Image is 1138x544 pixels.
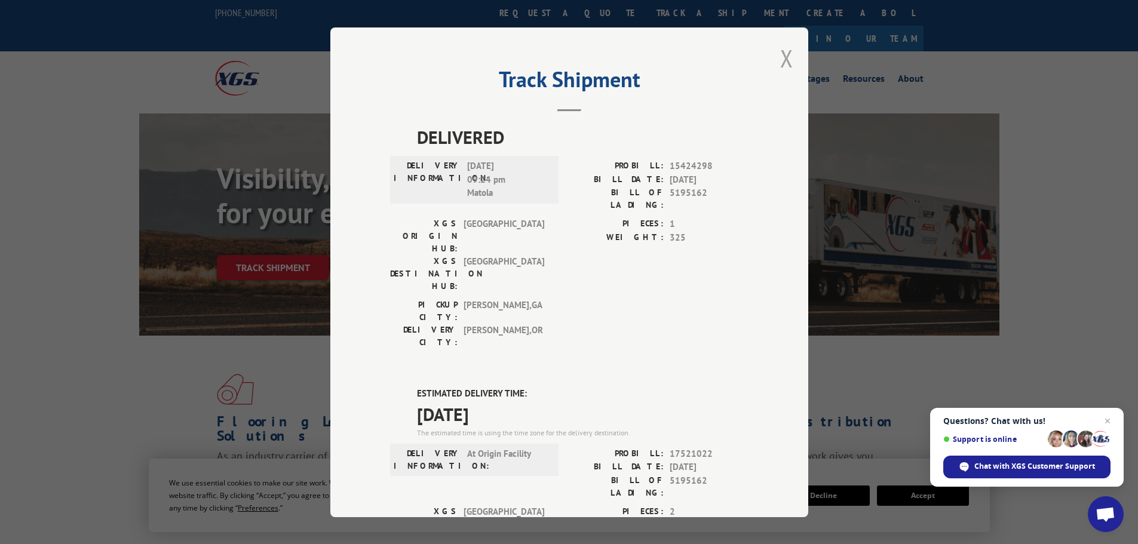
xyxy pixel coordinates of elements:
span: [DATE] [670,173,749,186]
label: XGS DESTINATION HUB: [390,255,458,293]
label: BILL OF LADING: [569,474,664,499]
label: DELIVERY INFORMATION: [394,447,461,472]
span: Chat with XGS Customer Support [943,456,1111,478]
label: XGS ORIGIN HUB: [390,217,458,255]
span: 1 [670,217,749,231]
label: XGS ORIGIN HUB: [390,505,458,542]
label: BILL OF LADING: [569,186,664,211]
label: PIECES: [569,217,664,231]
span: 5195162 [670,186,749,211]
span: DELIVERED [417,124,749,150]
span: [PERSON_NAME] , OR [464,324,544,349]
span: Support is online [943,435,1044,444]
span: 17521022 [670,447,749,460]
label: PIECES: [569,505,664,518]
label: ESTIMATED DELIVERY TIME: [417,387,749,401]
label: PROBILL: [569,159,664,173]
button: Close modal [780,42,793,74]
span: At Origin Facility [467,447,548,472]
span: Questions? Chat with us! [943,416,1111,426]
label: BILL DATE: [569,173,664,186]
span: 5195162 [670,474,749,499]
a: Open chat [1088,496,1124,532]
span: [GEOGRAPHIC_DATA] [464,217,544,255]
span: [GEOGRAPHIC_DATA] [464,505,544,542]
span: Chat with XGS Customer Support [974,461,1095,472]
label: WEIGHT: [569,230,664,244]
div: The estimated time is using the time zone for the delivery destination. [417,427,749,438]
span: [DATE] [417,400,749,427]
span: 325 [670,230,749,244]
span: 15424298 [670,159,749,173]
label: PROBILL: [569,447,664,460]
label: DELIVERY CITY: [390,324,458,349]
label: PICKUP CITY: [390,299,458,324]
span: [DATE] [670,460,749,474]
span: [PERSON_NAME] , GA [464,299,544,324]
label: BILL DATE: [569,460,664,474]
span: 2 [670,505,749,518]
span: [GEOGRAPHIC_DATA] [464,255,544,293]
label: DELIVERY INFORMATION: [394,159,461,200]
span: [DATE] 09:24 pm Matola [467,159,548,200]
h2: Track Shipment [390,71,749,94]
